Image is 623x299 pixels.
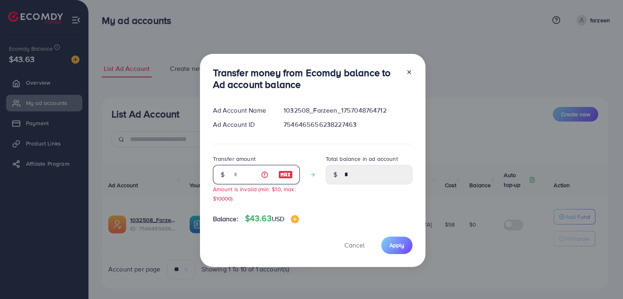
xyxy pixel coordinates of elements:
div: Ad Account Name [206,106,277,115]
label: Total balance in ad account [326,155,398,163]
button: Cancel [334,237,375,254]
span: Balance: [213,214,238,224]
div: Ad Account ID [206,120,277,129]
span: Cancel [344,241,365,250]
button: Apply [381,237,412,254]
span: USD [272,214,284,223]
h3: Transfer money from Ecomdy balance to Ad account balance [213,67,400,90]
div: 1032508_Farzeen_1757048764712 [277,106,419,115]
small: Amount is invalid (min: $10, max: $10000) [213,185,296,202]
div: 7546465656238227463 [277,120,419,129]
iframe: Chat [589,263,617,293]
h4: $43.63 [245,214,299,224]
img: image [278,170,293,179]
img: image [291,215,299,223]
span: Apply [389,241,404,249]
label: Transfer amount [213,155,256,163]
